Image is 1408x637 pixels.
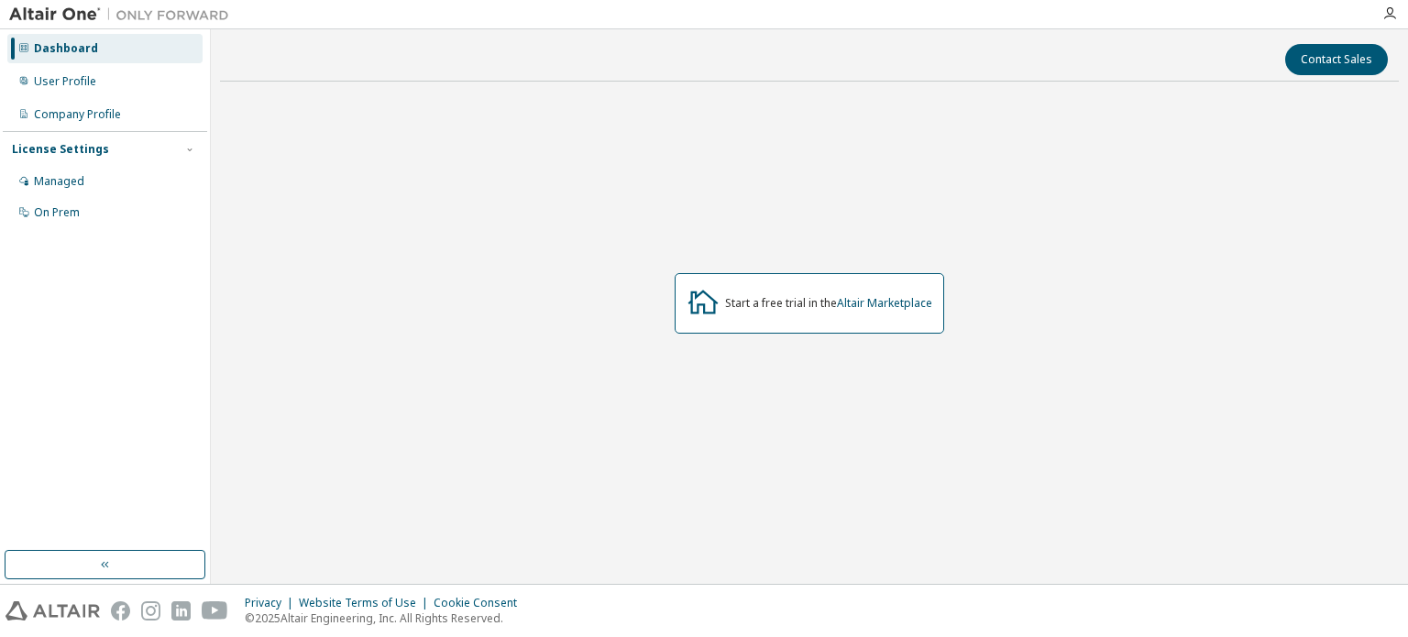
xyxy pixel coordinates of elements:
[837,295,932,311] a: Altair Marketplace
[34,205,80,220] div: On Prem
[34,41,98,56] div: Dashboard
[725,296,932,311] div: Start a free trial in the
[34,107,121,122] div: Company Profile
[299,596,434,610] div: Website Terms of Use
[171,601,191,621] img: linkedin.svg
[111,601,130,621] img: facebook.svg
[245,596,299,610] div: Privacy
[9,5,238,24] img: Altair One
[141,601,160,621] img: instagram.svg
[34,74,96,89] div: User Profile
[12,142,109,157] div: License Settings
[1285,44,1388,75] button: Contact Sales
[245,610,528,626] p: © 2025 Altair Engineering, Inc. All Rights Reserved.
[34,174,84,189] div: Managed
[434,596,528,610] div: Cookie Consent
[5,601,100,621] img: altair_logo.svg
[202,601,228,621] img: youtube.svg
